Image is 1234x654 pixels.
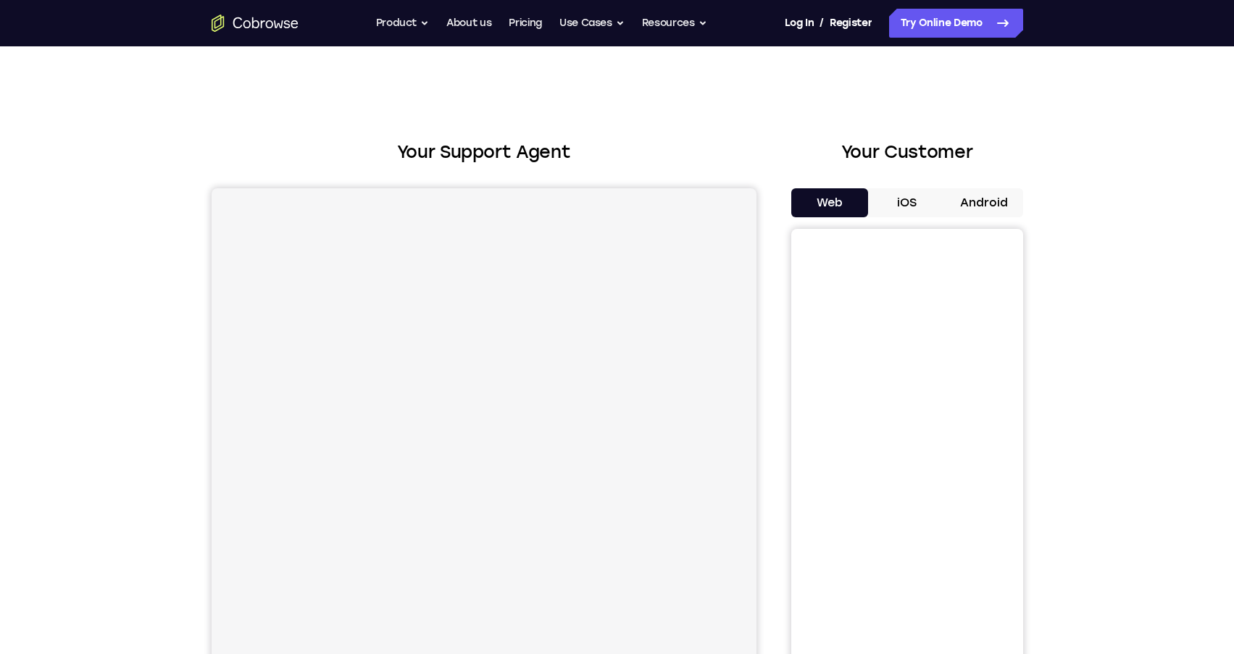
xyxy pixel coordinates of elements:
[509,9,542,38] a: Pricing
[791,139,1023,165] h2: Your Customer
[889,9,1023,38] a: Try Online Demo
[946,188,1023,217] button: Android
[820,14,824,32] span: /
[785,9,814,38] a: Log In
[791,188,869,217] button: Web
[376,9,430,38] button: Product
[446,9,491,38] a: About us
[642,9,707,38] button: Resources
[868,188,946,217] button: iOS
[212,14,299,32] a: Go to the home page
[559,9,625,38] button: Use Cases
[830,9,872,38] a: Register
[212,139,756,165] h2: Your Support Agent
